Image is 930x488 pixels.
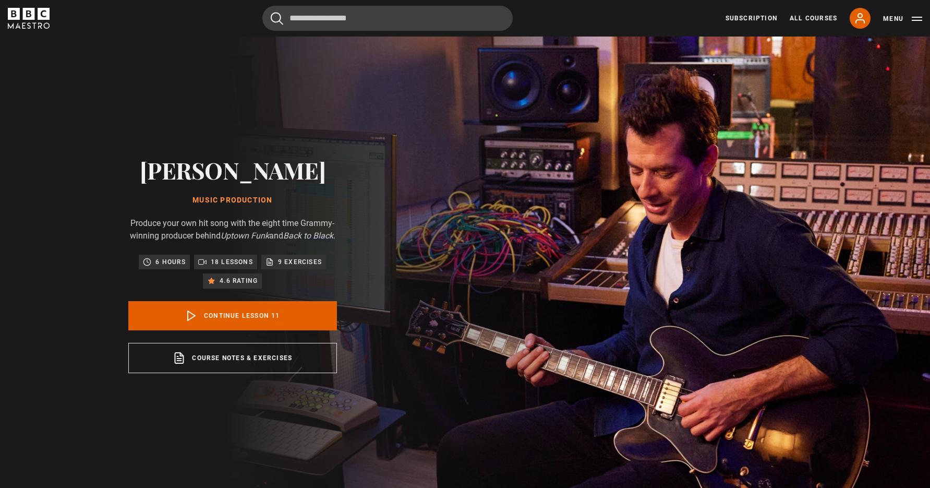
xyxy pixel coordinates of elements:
[128,343,337,373] a: Course notes & exercises
[883,14,922,24] button: Toggle navigation
[128,196,337,205] h1: Music Production
[128,157,337,183] h2: [PERSON_NAME]
[278,257,322,267] p: 9 exercises
[220,276,258,286] p: 4.6 rating
[211,257,253,267] p: 18 lessons
[262,6,513,31] input: Search
[726,14,777,23] a: Subscription
[271,12,283,25] button: Submit the search query
[155,257,185,267] p: 6 hours
[128,301,337,330] a: Continue lesson 11
[8,8,50,29] svg: BBC Maestro
[283,231,333,241] i: Back to Black
[790,14,837,23] a: All Courses
[128,217,337,242] p: Produce your own hit song with the eight time Grammy-winning producer behind and .
[221,231,269,241] i: Uptown Funk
